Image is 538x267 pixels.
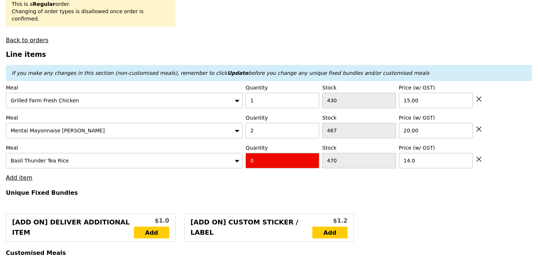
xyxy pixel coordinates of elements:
[399,144,473,151] label: Price (w/ GST)
[6,174,32,181] a: Add item
[6,249,532,256] h4: Customised Meals
[11,158,69,164] span: Basil Thunder Tea Rice
[11,128,105,133] span: Mentai Mayonnaise [PERSON_NAME]
[6,37,48,44] a: Back to orders
[399,84,473,91] label: Price (w/ GST)
[246,114,319,121] label: Quantity
[227,70,248,76] b: Update
[246,144,319,151] label: Quantity
[6,189,532,196] h4: Unique Fixed Bundles
[6,51,532,58] h3: Line items
[246,84,319,91] label: Quantity
[312,227,348,238] a: Add
[399,114,473,121] label: Price (w/ GST)
[12,217,134,238] div: [Add on] Deliver Additional Item
[312,216,348,225] div: $1.2
[134,216,169,225] div: $1.0
[12,0,170,22] div: This is a order. Changing of order types is disallowed once order is confirmed.
[12,70,429,76] em: If you make any changes in this section (non-customised meals), remember to click before you chan...
[322,84,396,91] label: Stock
[190,217,312,238] div: [Add on] Custom Sticker / Label
[6,84,243,91] label: Meal
[322,144,396,151] label: Stock
[6,144,243,151] label: Meal
[134,227,169,238] a: Add
[322,114,396,121] label: Stock
[33,1,55,7] b: Regular
[11,98,79,103] span: Grilled Farm Fresh Chicken
[6,114,243,121] label: Meal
